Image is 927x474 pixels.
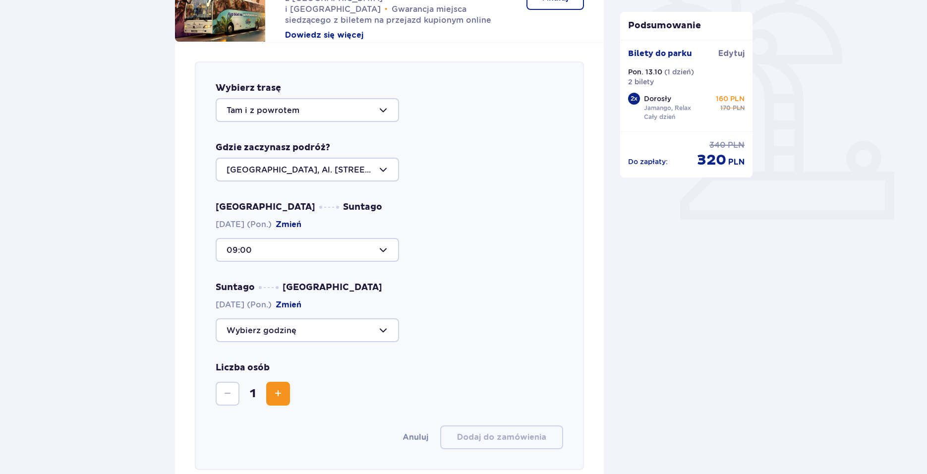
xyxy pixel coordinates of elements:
span: Suntago [216,282,255,294]
button: Dowiedz się więcej [285,30,363,41]
p: Wybierz trasę [216,82,281,94]
span: PLN [728,140,745,151]
span: [GEOGRAPHIC_DATA] [216,201,315,213]
img: dots [259,286,279,289]
p: Dodaj do zamówienia [457,432,546,443]
p: Cały dzień [644,113,675,121]
span: 170 [720,104,731,113]
button: Zwiększ [266,382,290,406]
button: Zmień [276,299,301,310]
button: Anuluj [403,432,428,443]
span: [GEOGRAPHIC_DATA] [283,282,382,294]
img: dots [319,206,339,209]
span: 1 [241,386,264,401]
p: 2 bilety [628,77,654,87]
button: Zmień [276,219,301,230]
p: Jamango, Relax [644,104,691,113]
p: 160 PLN [716,94,745,104]
button: Zmniejsz [216,382,239,406]
p: Gdzie zaczynasz podróż? [216,142,330,154]
span: 320 [697,151,726,170]
span: [DATE] (Pon.) [216,299,301,310]
span: • [385,4,388,14]
p: Liczba osób [216,362,270,374]
p: Do zapłaty : [628,157,668,167]
span: [DATE] (Pon.) [216,219,301,230]
p: ( 1 dzień ) [664,67,694,77]
span: 340 [709,140,726,151]
p: Dorosły [644,94,671,104]
p: Podsumowanie [620,20,753,32]
span: Suntago [343,201,382,213]
span: Edytuj [718,48,745,59]
span: PLN [733,104,745,113]
button: Dodaj do zamówienia [440,425,563,449]
div: 2 x [628,93,640,105]
span: PLN [728,157,745,168]
p: Bilety do parku [628,48,692,59]
p: Pon. 13.10 [628,67,662,77]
